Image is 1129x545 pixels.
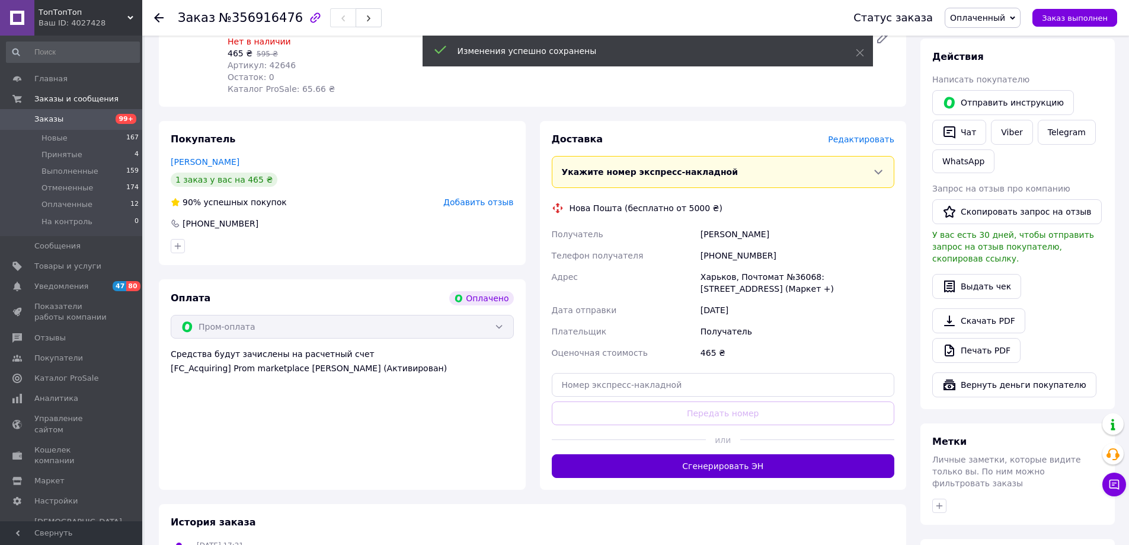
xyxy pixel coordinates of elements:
[41,183,93,193] span: Отмененные
[698,245,897,266] div: [PHONE_NUMBER]
[41,216,92,227] span: На контроль
[932,184,1070,193] span: Запрос на отзыв про компанию
[41,133,68,144] span: Новые
[1038,120,1096,145] a: Telegram
[932,436,967,447] span: Метки
[126,281,140,291] span: 80
[135,149,139,160] span: 4
[932,75,1029,84] span: Написать покупателю
[1032,9,1117,27] button: Заказ выполнен
[567,202,725,214] div: Нова Пошта (бесплатно от 5000 ₴)
[34,94,119,104] span: Заказы и сообщения
[181,218,260,230] div: [PHONE_NUMBER]
[130,199,139,210] span: 12
[698,321,897,342] div: Получатель
[828,135,894,144] span: Редактировать
[116,114,136,124] span: 99+
[171,196,287,208] div: успешных покупок
[1042,14,1108,23] span: Заказ выполнен
[34,393,78,404] span: Аналитика
[34,476,65,486] span: Маркет
[171,517,256,528] span: История заказа
[698,224,897,245] div: [PERSON_NAME]
[154,12,164,24] div: Вернуться назад
[41,166,98,177] span: Выполненные
[183,197,201,207] span: 90%
[698,266,897,299] div: Харьков, Почтомат №36068: [STREET_ADDRESS] (Маркет +)
[228,84,335,94] span: Каталог ProSale: 65.66 ₴
[135,216,139,227] span: 0
[34,373,98,384] span: Каталог ProSale
[34,445,110,466] span: Кошелек компании
[562,167,738,177] span: Укажите номер экспресс-накладной
[171,348,514,374] div: Средства будут зачислены на расчетный счет
[552,327,607,336] span: Плательщик
[6,42,140,63] input: Поиск
[113,281,126,291] span: 47
[178,11,215,25] span: Заказ
[39,18,142,28] div: Ваш ID: 4027428
[932,274,1021,299] button: Выдать чек
[34,241,81,251] span: Сообщения
[228,49,252,58] span: 465 ₴
[171,133,235,145] span: Покупатель
[552,454,895,478] button: Сгенерировать ЭН
[34,333,66,343] span: Отзывы
[171,362,514,374] div: [FC_Acquiring] Prom marketplace [PERSON_NAME] (Активирован)
[458,45,826,57] div: Изменения успешно сохранены
[257,50,278,58] span: 595 ₴
[34,261,101,272] span: Товары и услуги
[34,114,63,125] span: Заказы
[34,301,110,323] span: Показатели работы компании
[871,26,894,50] a: Редактировать
[698,342,897,364] div: 465 ₴
[552,251,644,260] span: Телефон получателя
[552,305,617,315] span: Дата отправки
[39,7,127,18] span: ТопТопТоп
[171,157,239,167] a: [PERSON_NAME]
[41,149,82,160] span: Принятые
[932,372,1096,397] button: Вернуть деньги покупателю
[1102,473,1126,496] button: Чат с покупателем
[171,173,277,187] div: 1 заказ у вас на 465 ₴
[932,230,1094,263] span: У вас есть 30 дней, чтобы отправить запрос на отзыв покупателю, скопировав ссылку.
[853,12,933,24] div: Статус заказа
[126,183,139,193] span: 174
[552,133,603,145] span: Доставка
[932,455,1081,488] span: Личные заметки, которые видите только вы. По ним можно фильтровать заказы
[228,60,296,70] span: Артикул: 42646
[698,299,897,321] div: [DATE]
[932,90,1074,115] button: Отправить инструкцию
[171,292,210,304] span: Оплата
[34,496,78,506] span: Настройки
[552,348,648,358] span: Оценочная стоимость
[228,72,274,82] span: Остаток: 0
[552,230,603,239] span: Получатель
[449,291,513,305] div: Оплачено
[552,272,578,282] span: Адрес
[706,434,740,446] span: или
[552,373,895,397] input: Номер экспресс-накладной
[443,197,513,207] span: Добавить отзыв
[34,281,88,292] span: Уведомления
[228,37,291,46] span: Нет в наличии
[932,51,984,62] span: Действия
[950,13,1005,23] span: Оплаченный
[126,166,139,177] span: 159
[932,338,1021,363] a: Печать PDF
[34,74,68,84] span: Главная
[41,199,92,210] span: Оплаченные
[219,11,303,25] span: №356916476
[932,149,994,173] a: WhatsApp
[126,133,139,144] span: 167
[932,120,986,145] button: Чат
[34,413,110,435] span: Управление сайтом
[932,308,1025,333] a: Скачать PDF
[991,120,1032,145] a: Viber
[932,199,1102,224] button: Скопировать запрос на отзыв
[34,353,83,364] span: Покупатели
